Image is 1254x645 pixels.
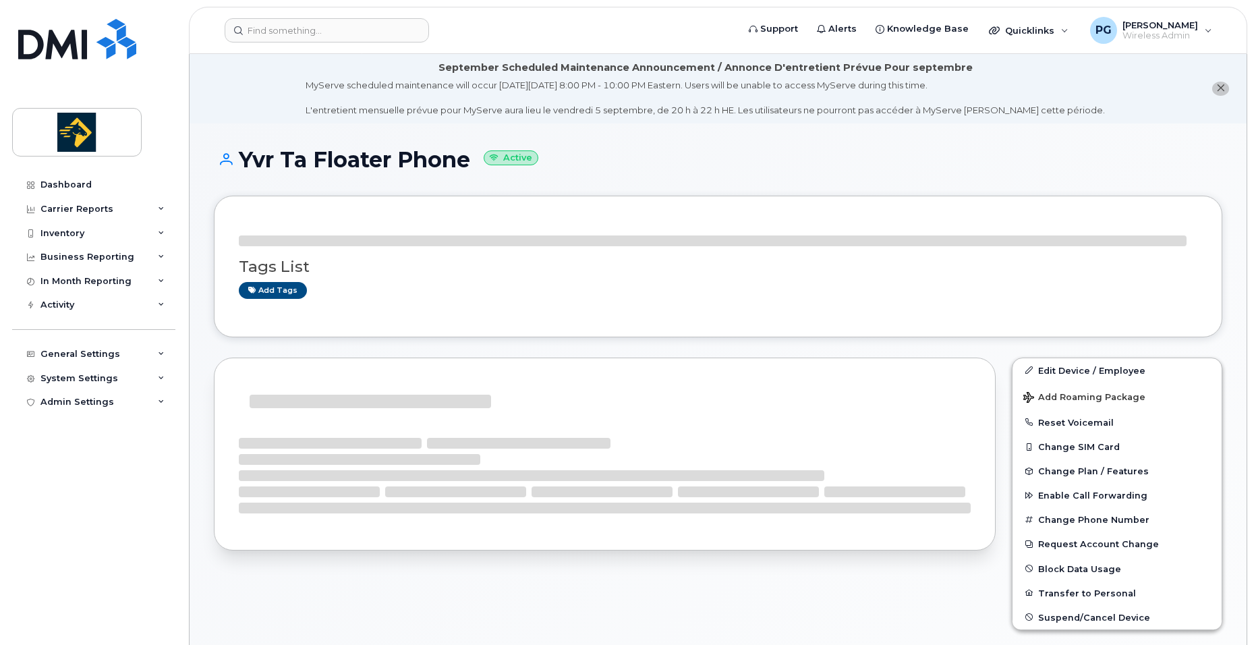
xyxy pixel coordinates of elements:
small: Active [484,150,538,166]
button: Transfer to Personal [1013,581,1222,605]
button: Suspend/Cancel Device [1013,605,1222,629]
button: close notification [1212,82,1229,96]
a: Add tags [239,282,307,299]
button: Change Phone Number [1013,507,1222,532]
span: Suspend/Cancel Device [1038,612,1150,622]
button: Enable Call Forwarding [1013,483,1222,507]
button: Reset Voicemail [1013,410,1222,434]
button: Request Account Change [1013,532,1222,556]
button: Change Plan / Features [1013,459,1222,483]
h3: Tags List [239,258,1197,275]
div: September Scheduled Maintenance Announcement / Annonce D'entretient Prévue Pour septembre [438,61,973,75]
a: Edit Device / Employee [1013,358,1222,383]
div: MyServe scheduled maintenance will occur [DATE][DATE] 8:00 PM - 10:00 PM Eastern. Users will be u... [306,79,1105,117]
span: Enable Call Forwarding [1038,490,1147,501]
span: Change Plan / Features [1038,466,1149,476]
h1: Yvr Ta Floater Phone [214,148,1222,171]
button: Block Data Usage [1013,557,1222,581]
button: Add Roaming Package [1013,383,1222,410]
button: Change SIM Card [1013,434,1222,459]
span: Add Roaming Package [1023,392,1145,405]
